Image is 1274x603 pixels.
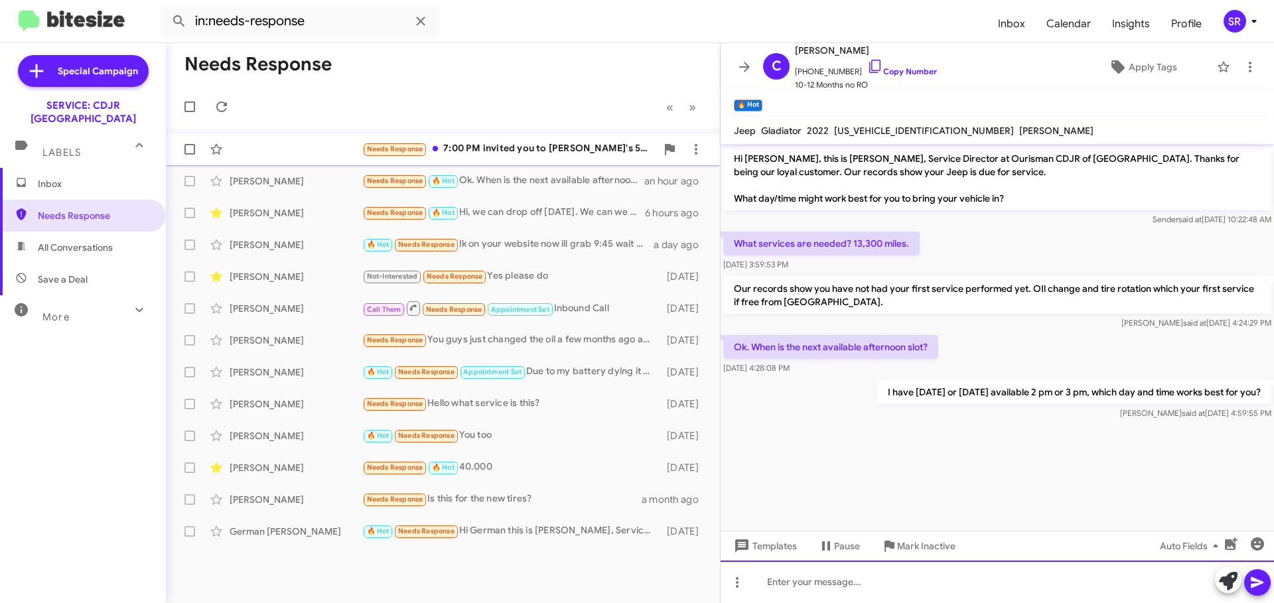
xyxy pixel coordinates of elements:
div: 40.000 [362,460,660,475]
span: 🔥 Hot [367,368,389,376]
span: 🔥 Hot [367,431,389,440]
div: Yes please do [362,269,660,284]
span: [PHONE_NUMBER] [795,58,937,78]
span: [DATE] 4:28:08 PM [723,363,790,373]
button: Mark Inactive [871,534,966,558]
span: Not-Interested [367,272,418,281]
div: [PERSON_NAME] [230,302,362,315]
button: Templates [721,534,808,558]
div: You guys just changed the oil a few months ago and did all the things you are now recommending [362,332,660,348]
span: » [689,99,696,115]
div: [PERSON_NAME] [230,397,362,411]
div: You too [362,428,660,443]
div: Ok. When is the next available afternoon slot? [362,173,644,188]
div: Hi, we can drop off [DATE]. We can we pick up [DATE] or we can drop off 24th and pick up [DATE] o... [362,205,645,220]
span: Needs Response [367,336,423,344]
span: 🔥 Hot [432,463,455,472]
span: Jeep [734,125,756,137]
span: Needs Response [398,431,455,440]
button: Next [681,94,704,121]
p: What services are needed? 13,300 miles. [723,232,920,255]
div: [DATE] [660,270,709,283]
span: Labels [42,147,81,159]
a: Insights [1101,5,1161,43]
div: [PERSON_NAME] [230,334,362,347]
span: Apply Tags [1129,55,1177,79]
button: Previous [658,94,681,121]
div: [DATE] [660,366,709,379]
button: Apply Tags [1074,55,1210,79]
span: 🔥 Hot [367,527,389,535]
h1: Needs Response [184,54,332,75]
span: [US_VEHICLE_IDENTIFICATION_NUMBER] [834,125,1014,137]
span: Sender [DATE] 10:22:48 AM [1153,214,1271,224]
span: Needs Response [398,527,455,535]
button: Auto Fields [1149,534,1234,558]
div: Hello what service is this? [362,396,660,411]
div: [PERSON_NAME] [230,238,362,251]
div: Inbound Call [362,300,660,316]
div: a month ago [642,493,709,506]
span: said at [1183,318,1206,328]
div: 7:00 PM invited you to [PERSON_NAME]'s 5th Birthday Party on 10/25. Tap the link to RSVP. [URL][D... [362,141,656,157]
span: Needs Response [427,272,483,281]
a: Special Campaign [18,55,149,87]
span: [PERSON_NAME] [DATE] 4:59:55 PM [1120,408,1271,418]
div: [DATE] [660,302,709,315]
a: Calendar [1036,5,1101,43]
span: Mark Inactive [897,534,955,558]
span: 🔥 Hot [432,176,455,185]
span: Needs Response [38,209,151,222]
div: 6 hours ago [645,206,709,220]
span: said at [1182,408,1205,418]
span: Appointment Set [491,305,549,314]
span: [PERSON_NAME] [795,42,937,58]
span: [DATE] 3:59:53 PM [723,259,788,269]
span: 2022 [807,125,829,137]
div: Is this for the new tires? [362,492,642,507]
div: Due to my battery dying it seemed to have corrupted my uconnect device as well. [362,364,660,379]
span: Needs Response [367,208,423,217]
span: said at [1178,214,1202,224]
input: Search [161,5,439,37]
span: Pause [834,534,860,558]
small: 🔥 Hot [734,100,762,111]
span: C [772,56,782,77]
div: [PERSON_NAME] [230,174,362,188]
span: Save a Deal [38,273,88,286]
div: [PERSON_NAME] [230,366,362,379]
div: [PERSON_NAME] [230,206,362,220]
div: Hi German this is [PERSON_NAME], Service Director at Ourisman CDJR of [GEOGRAPHIC_DATA]. Just wan... [362,523,660,539]
div: [DATE] [660,525,709,538]
span: Templates [731,534,797,558]
span: 🔥 Hot [367,240,389,249]
span: All Conversations [38,241,113,254]
div: Ik on your website now ill grab 9:45 wait at dealership if that works for u [362,237,654,252]
span: « [666,99,673,115]
div: [DATE] [660,397,709,411]
span: Inbox [38,177,151,190]
div: SR [1224,10,1246,33]
span: Needs Response [367,399,423,408]
div: [DATE] [660,429,709,442]
span: Special Campaign [58,64,138,78]
span: Needs Response [367,463,423,472]
div: an hour ago [644,174,709,188]
div: a day ago [654,238,709,251]
a: Profile [1161,5,1212,43]
span: More [42,311,70,323]
button: SR [1212,10,1259,33]
div: [DATE] [660,334,709,347]
a: Inbox [987,5,1036,43]
p: I have [DATE] or [DATE] available 2 pm or 3 pm, which day and time works best for you? [877,380,1271,404]
a: Copy Number [867,66,937,76]
nav: Page navigation example [659,94,704,121]
div: [DATE] [660,461,709,474]
span: 🔥 Hot [432,208,455,217]
span: Appointment Set [463,368,522,376]
span: Needs Response [398,368,455,376]
span: Auto Fields [1160,534,1224,558]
